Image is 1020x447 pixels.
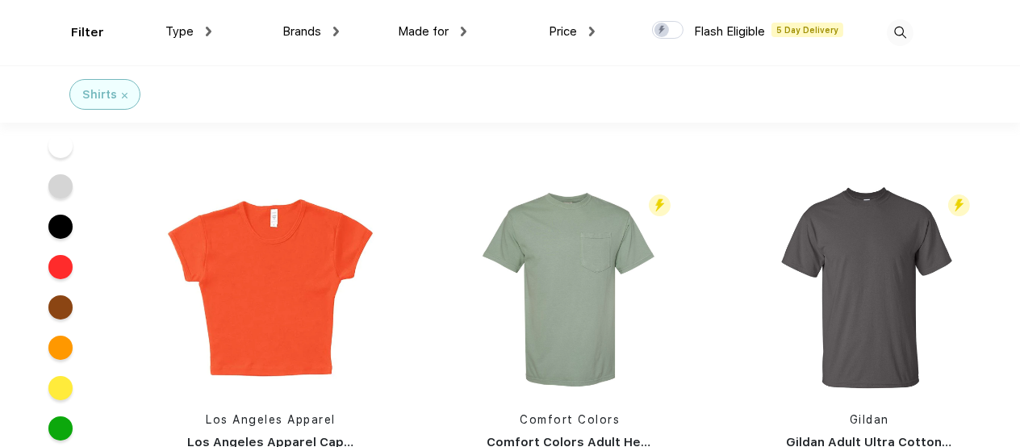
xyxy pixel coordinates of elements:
span: Price [549,24,577,39]
img: dropdown.png [333,27,339,36]
a: Comfort Colors [520,413,620,426]
a: Los Angeles Apparel [206,413,336,426]
img: dropdown.png [461,27,466,36]
img: dropdown.png [206,27,211,36]
img: func=resize&h=266 [762,181,976,395]
a: Gildan [850,413,889,426]
img: desktop_search.svg [887,19,913,46]
span: Brands [282,24,321,39]
img: filter_cancel.svg [122,93,127,98]
span: Flash Eligible [694,24,765,39]
img: flash_active_toggle.svg [649,194,671,216]
img: func=resize&h=266 [462,181,677,395]
span: Type [165,24,194,39]
span: Made for [398,24,449,39]
span: 5 Day Delivery [771,23,843,37]
div: Shirts [82,86,117,103]
img: flash_active_toggle.svg [948,194,970,216]
img: func=resize&h=266 [163,181,378,395]
img: dropdown.png [589,27,595,36]
div: Filter [71,23,104,42]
